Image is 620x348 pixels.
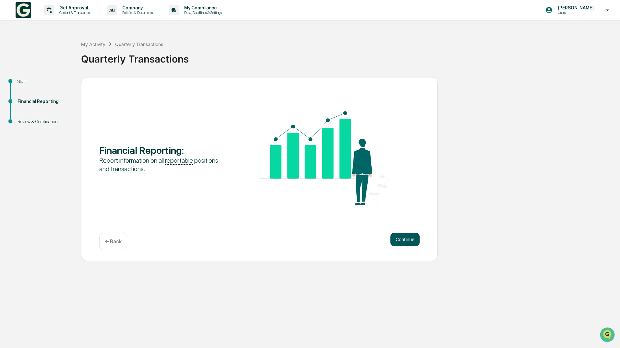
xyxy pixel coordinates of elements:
[18,78,71,85] div: Start
[6,50,18,61] img: 1746055101610-c473b297-6a78-478c-a979-82029cc54cd1
[117,5,156,10] p: Company
[16,2,31,18] img: logo
[553,10,597,15] p: Users
[179,10,225,15] p: Data, Deadlines & Settings
[115,41,163,47] div: Quarterly Transactions
[54,82,80,88] span: Attestations
[54,5,94,10] p: Get Approval
[4,91,43,103] a: 🔎Data Lookup
[81,41,105,47] div: My Activity
[6,82,12,87] div: 🖐️
[22,56,82,61] div: We're available if you need us!
[18,98,71,105] div: Financial Reporting
[117,10,156,15] p: Policies & Documents
[65,110,78,115] span: Pylon
[81,48,617,65] div: Quarterly Transactions
[165,157,193,165] u: reportable
[179,5,225,10] p: My Compliance
[54,10,94,15] p: Content & Transactions
[110,52,118,59] button: Start new chat
[4,79,44,91] a: 🖐️Preclearance
[6,95,12,100] div: 🔎
[99,156,227,173] div: Report information on all positions and transactions.
[44,79,83,91] a: 🗄️Attestations
[22,50,106,56] div: Start new chat
[17,29,107,36] input: Clear
[105,238,122,245] p: ← Back
[599,327,617,344] iframe: Open customer support
[259,111,387,205] img: Financial Reporting
[390,233,420,246] button: Continue
[13,82,42,88] span: Preclearance
[99,145,227,156] div: Financial Reporting :
[553,5,597,10] p: [PERSON_NAME]
[18,118,71,125] div: Review & Certification
[13,94,41,100] span: Data Lookup
[47,82,52,87] div: 🗄️
[6,14,118,24] p: How can we help?
[46,110,78,115] a: Powered byPylon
